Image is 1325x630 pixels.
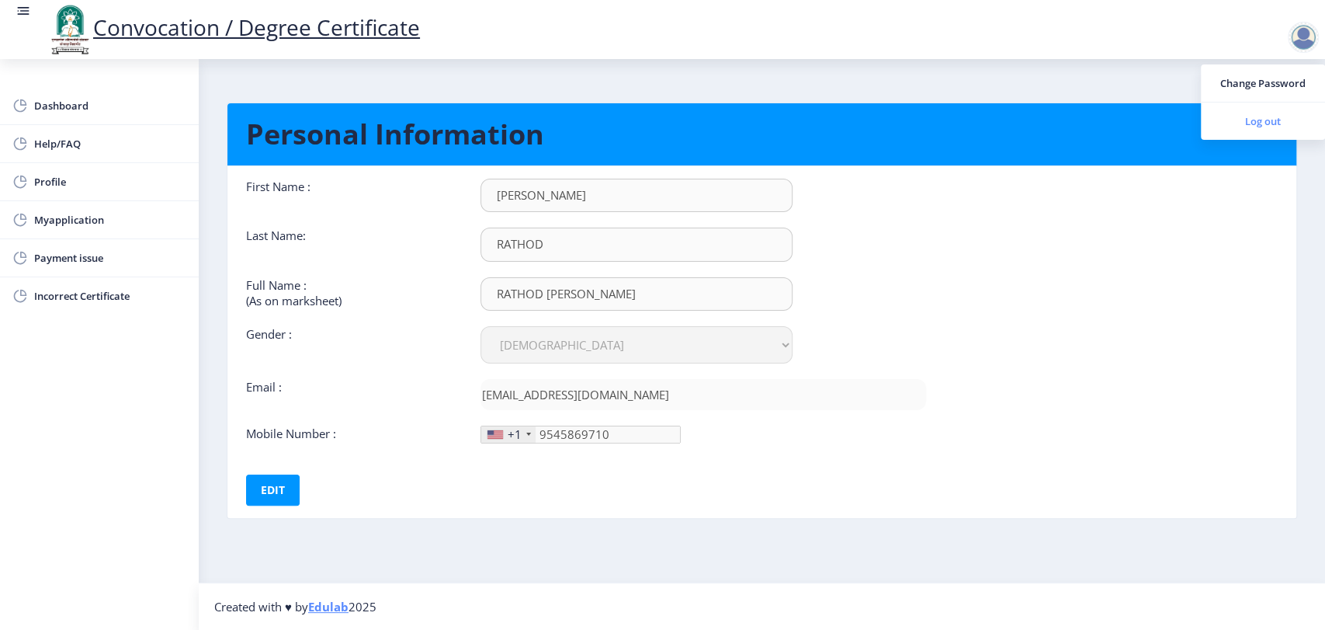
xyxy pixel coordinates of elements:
[1213,74,1313,92] span: Change Password
[34,249,186,267] span: Payment issue
[234,228,469,261] div: Last Name:
[34,211,186,229] span: Myapplication
[481,426,536,443] div: United States: +1
[246,475,300,506] button: Edit
[246,116,1278,153] h1: Personal Information
[508,426,522,442] div: +1
[1201,103,1325,140] a: Log out
[34,96,186,115] span: Dashboard
[234,277,469,311] div: Full Name : (As on marksheet)
[1201,64,1325,102] a: Change Password
[34,172,186,191] span: Profile
[34,287,186,305] span: Incorrect Certificate
[47,12,420,42] a: Convocation / Degree Certificate
[234,326,469,364] div: Gender :
[234,179,469,212] div: First Name :
[34,134,186,153] span: Help/FAQ
[47,3,93,56] img: logo
[308,599,349,614] a: Edulab
[234,379,469,410] div: Email :
[214,599,376,614] span: Created with ♥ by 2025
[480,426,681,444] input: Mobile No
[1213,112,1313,131] span: Log out
[234,426,469,444] div: Mobile Number :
